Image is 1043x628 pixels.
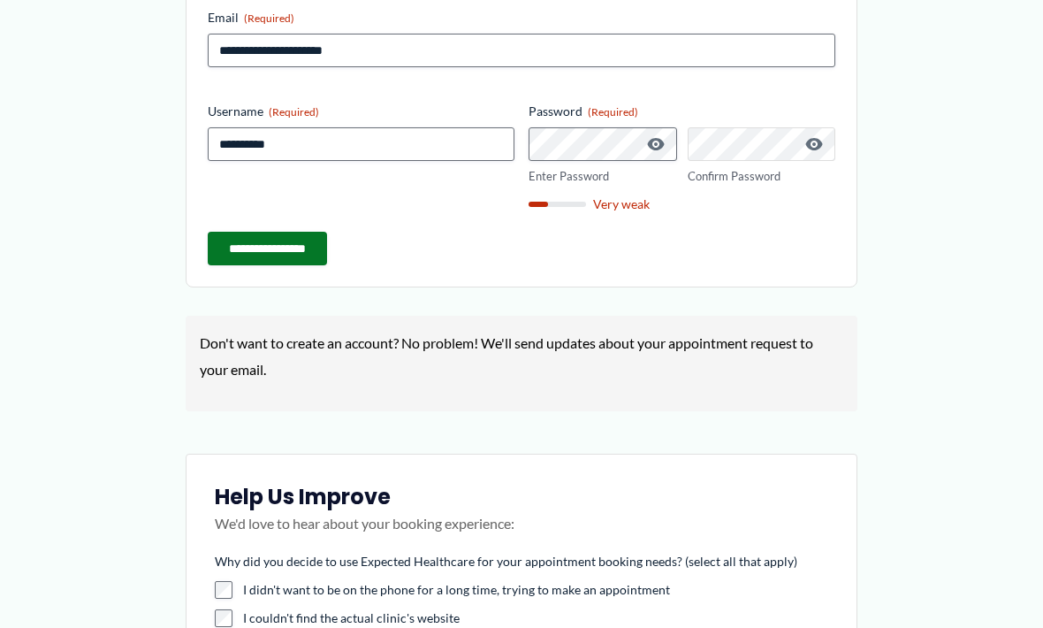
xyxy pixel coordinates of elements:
[529,168,677,185] label: Enter Password
[208,9,835,27] label: Email
[588,105,638,119] span: (Required)
[529,103,638,120] legend: Password
[803,134,825,155] button: Show Password
[688,168,836,185] label: Confirm Password
[269,105,319,119] span: (Required)
[529,198,835,211] div: Very weak
[215,510,828,555] p: We'd love to hear about your booking experience:
[244,11,294,25] span: (Required)
[215,553,797,571] legend: Why did you decide to use Expected Healthcare for your appointment booking needs? (select all tha...
[200,330,843,382] p: Don't want to create an account? No problem! We'll send updates about your appointment request to...
[243,581,828,599] label: I didn't want to be on the phone for a long time, trying to make an appointment
[208,103,514,120] label: Username
[243,609,828,627] label: I couldn't find the actual clinic's website
[645,134,666,155] button: Show Password
[215,483,828,510] h3: Help Us Improve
